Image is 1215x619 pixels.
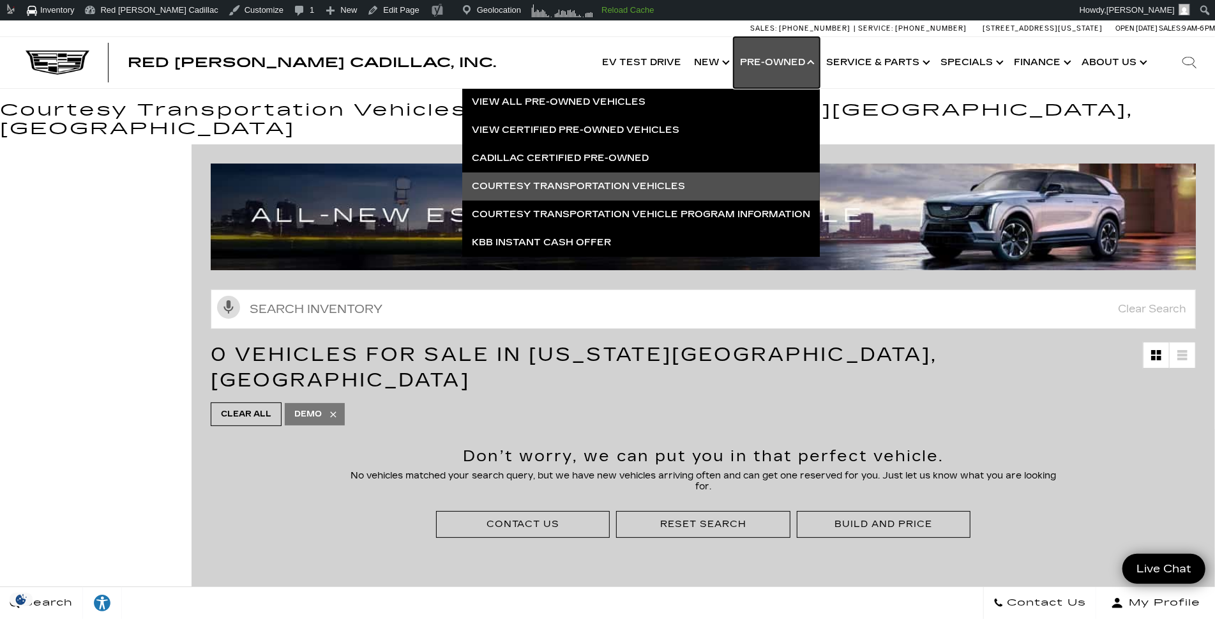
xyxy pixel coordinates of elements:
a: Grid View [1143,342,1169,368]
img: Cadillac Dark Logo with Cadillac White Text [26,50,89,75]
a: Courtesy Transportation Vehicles [462,172,820,201]
a: EV Test Drive [596,37,688,88]
div: Contact Us [436,511,610,537]
span: [PERSON_NAME] [1106,5,1175,15]
div: Reset Search [660,518,746,530]
a: Live Chat [1122,554,1205,584]
span: 9 AM-6 PM [1182,24,1215,33]
h2: Don’t worry, we can put you in that perfect vehicle. [343,448,1064,464]
span: Open [DATE] [1115,24,1158,33]
span: [PHONE_NUMBER] [895,24,967,33]
a: Finance [1007,37,1075,88]
a: About Us [1075,37,1151,88]
span: Service: [858,24,893,33]
a: Sales: [PHONE_NUMBER] [750,25,854,32]
img: Opt-Out Icon [6,593,36,606]
a: Service & Parts [820,37,934,88]
a: Cadillac Certified Pre-Owned [462,144,820,172]
a: Red [PERSON_NAME] Cadillac, Inc. [128,56,496,69]
div: Explore your accessibility options [83,593,121,613]
a: KBB Instant Cash Offer [462,229,820,257]
section: Click to Open Cookie Consent Modal [6,593,36,606]
a: New [688,37,734,88]
span: 0 Vehicles for Sale in [US_STATE][GEOGRAPHIC_DATA], [GEOGRAPHIC_DATA] [211,343,937,392]
a: Specials [934,37,1007,88]
a: Explore your accessibility options [83,587,122,619]
button: Open user profile menu [1096,587,1215,619]
a: Pre-Owned [734,37,820,88]
a: Contact Us [983,587,1096,619]
div: Contact Us [487,518,560,530]
strong: Reload Cache [601,5,654,15]
p: No vehicles matched your search query, but we have new vehicles arriving often and can get one re... [343,470,1064,492]
div: Reset Search [616,511,790,537]
span: Clear All [221,406,271,422]
div: Build and Price [835,518,932,530]
span: Sales: [1159,24,1182,33]
a: View All Pre-Owned Vehicles [462,88,820,116]
img: Visitors over 48 hours. Click for more Clicky Site Stats. [527,2,597,20]
a: Service: [PHONE_NUMBER] [854,25,970,32]
span: [PHONE_NUMBER] [779,24,850,33]
span: Search [20,594,73,612]
svg: Click to toggle on voice search [217,296,240,319]
img: 2502-February-vrp-escalade-iq-2 [211,164,1207,270]
a: View Certified Pre-Owned Vehicles [462,116,820,144]
span: My Profile [1124,594,1200,612]
span: Live Chat [1130,562,1198,576]
span: Sales: [750,24,777,33]
a: Courtesy Transportation Vehicle Program Information [462,201,820,229]
span: Demo [294,406,322,422]
input: Search Inventory [211,289,1196,329]
div: Search [1164,37,1215,88]
span: Contact Us [1004,594,1086,612]
div: Build and Price [797,511,970,537]
a: [STREET_ADDRESS][US_STATE] [983,24,1103,33]
span: Red [PERSON_NAME] Cadillac, Inc. [128,55,496,70]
